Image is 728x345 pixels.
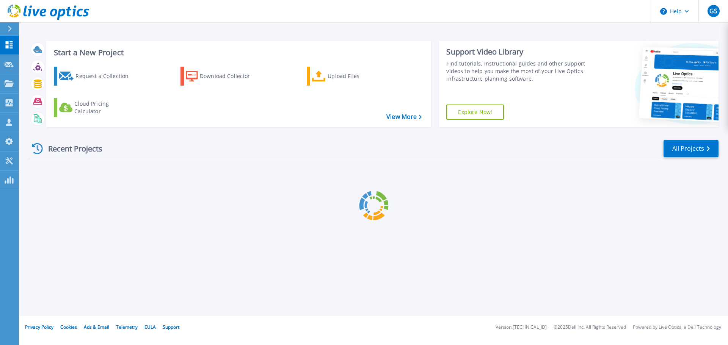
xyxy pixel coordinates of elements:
a: Explore Now! [446,105,504,120]
div: Download Collector [200,69,260,84]
a: Privacy Policy [25,324,53,330]
li: Version: [TECHNICAL_ID] [496,325,547,330]
a: Support [163,324,179,330]
h3: Start a New Project [54,48,422,57]
a: Download Collector [180,67,265,86]
a: Request a Collection [54,67,138,86]
div: Request a Collection [75,69,136,84]
span: GS [709,8,717,14]
div: Find tutorials, instructional guides and other support videos to help you make the most of your L... [446,60,589,83]
a: Telemetry [116,324,138,330]
a: All Projects [664,140,719,157]
div: Upload Files [328,69,388,84]
a: Ads & Email [84,324,109,330]
a: Upload Files [307,67,391,86]
a: Cloud Pricing Calculator [54,98,138,117]
a: EULA [144,324,156,330]
div: Support Video Library [446,47,589,57]
li: Powered by Live Optics, a Dell Technology [633,325,721,330]
li: © 2025 Dell Inc. All Rights Reserved [554,325,626,330]
a: View More [386,113,422,120]
div: Cloud Pricing Calculator [74,100,135,115]
div: Recent Projects [29,139,113,158]
a: Cookies [60,324,77,330]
